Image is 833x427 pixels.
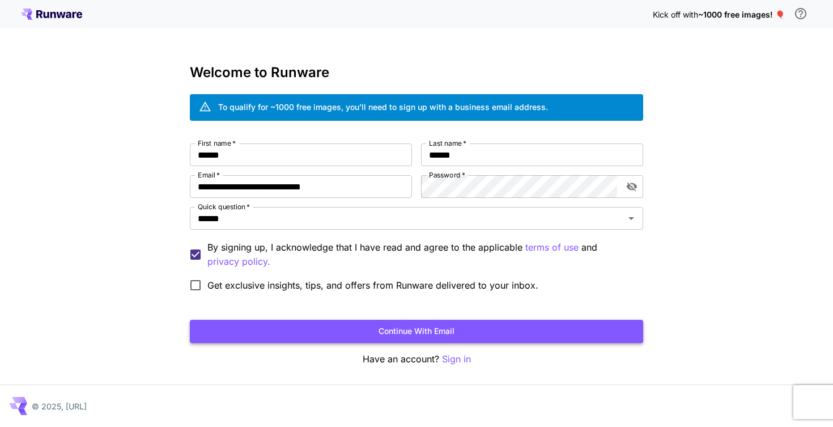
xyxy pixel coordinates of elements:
[525,240,579,255] p: terms of use
[207,240,634,269] p: By signing up, I acknowledge that I have read and agree to the applicable and
[198,202,250,212] label: Quick question
[218,101,548,113] div: To qualify for ~1000 free images, you’ll need to sign up with a business email address.
[190,320,643,343] button: Continue with email
[190,65,643,81] h3: Welcome to Runware
[789,2,812,25] button: In order to qualify for free credit, you need to sign up with a business email address and click ...
[622,176,642,197] button: toggle password visibility
[207,255,270,269] button: By signing up, I acknowledge that I have read and agree to the applicable terms of use and
[190,352,643,366] p: Have an account?
[429,170,465,180] label: Password
[198,170,220,180] label: Email
[653,10,698,19] span: Kick off with
[207,255,270,269] p: privacy policy.
[698,10,785,19] span: ~1000 free images! 🎈
[429,138,466,148] label: Last name
[623,210,639,226] button: Open
[32,400,87,412] p: © 2025, [URL]
[207,278,538,292] span: Get exclusive insights, tips, and offers from Runware delivered to your inbox.
[442,352,471,366] button: Sign in
[198,138,236,148] label: First name
[525,240,579,255] button: By signing up, I acknowledge that I have read and agree to the applicable and privacy policy.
